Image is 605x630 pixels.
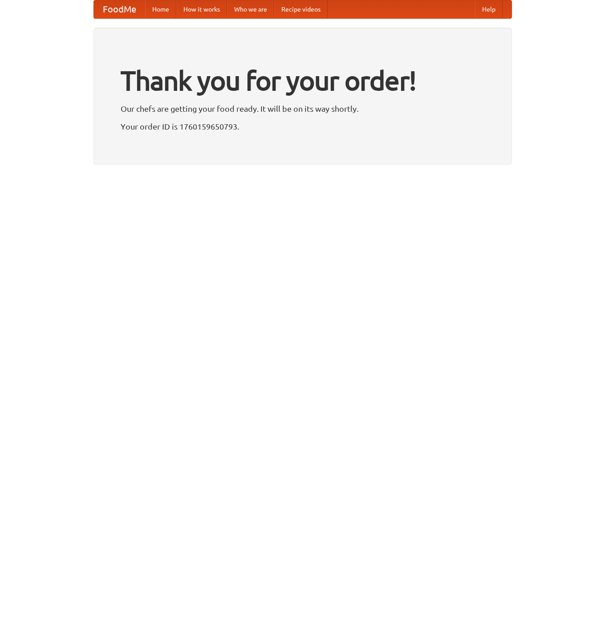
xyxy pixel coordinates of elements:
a: FoodMe [94,0,145,18]
a: Recipe videos [274,0,328,18]
a: Home [145,0,176,18]
h1: Thank you for your order! [121,59,485,102]
p: Our chefs are getting your food ready. It will be on its way shortly. [121,102,485,115]
a: Who we are [227,0,274,18]
p: Your order ID is 1760159650793. [121,120,485,133]
a: Help [475,0,503,18]
a: How it works [176,0,227,18]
